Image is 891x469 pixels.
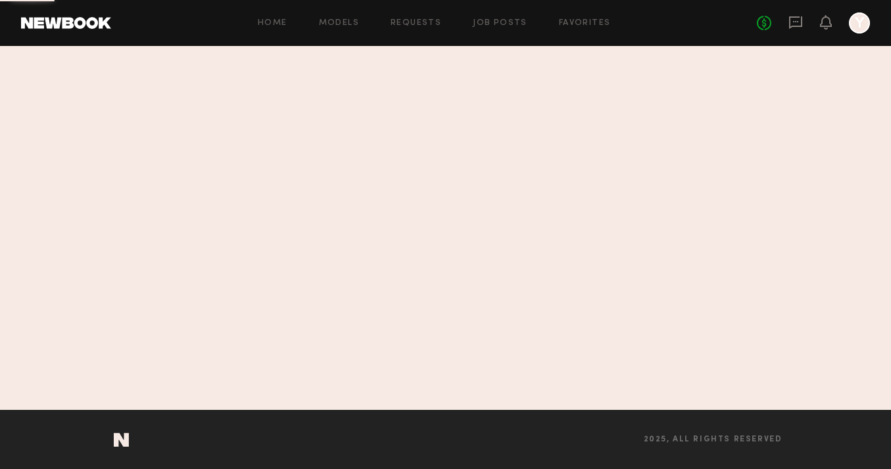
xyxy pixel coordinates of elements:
[319,19,359,28] a: Models
[473,19,527,28] a: Job Posts
[849,12,870,33] a: Y
[644,435,783,444] span: 2025, all rights reserved
[559,19,611,28] a: Favorites
[258,19,287,28] a: Home
[391,19,441,28] a: Requests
